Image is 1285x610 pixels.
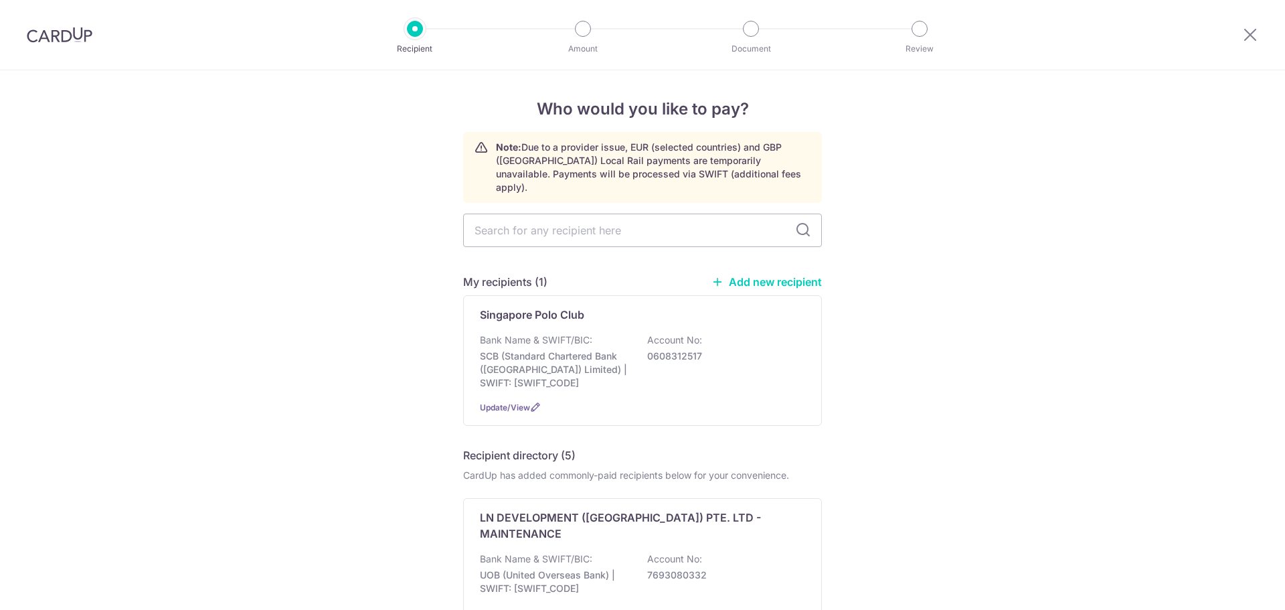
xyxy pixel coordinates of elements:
[480,350,630,390] p: SCB (Standard Chartered Bank ([GEOGRAPHIC_DATA]) Limited) | SWIFT: [SWIFT_CODE]
[647,552,702,566] p: Account No:
[463,274,547,290] h5: My recipients (1)
[711,275,822,289] a: Add new recipient
[27,27,92,43] img: CardUp
[480,510,789,542] p: LN DEVELOPMENT ([GEOGRAPHIC_DATA]) PTE. LTD - MAINTENANCE
[480,568,630,595] p: UOB (United Overseas Bank) | SWIFT: [SWIFT_CODE]
[480,402,530,412] a: Update/View
[480,307,584,323] p: Singapore Polo Club
[647,333,702,347] p: Account No:
[463,97,822,121] h4: Who would you like to pay?
[870,42,969,56] p: Review
[463,214,822,247] input: Search for any recipient here
[480,333,592,347] p: Bank Name & SWIFT/BIC:
[463,469,822,482] div: CardUp has added commonly-paid recipients below for your convenience.
[365,42,464,56] p: Recipient
[480,552,592,566] p: Bank Name & SWIFT/BIC:
[701,42,800,56] p: Document
[463,447,576,463] h5: Recipient directory (5)
[647,350,797,363] p: 0608312517
[533,42,632,56] p: Amount
[1199,570,1272,603] iframe: Opens a widget where you can find more information
[647,568,797,582] p: 7693080332
[496,141,810,194] p: Due to a provider issue, EUR (selected countries) and GBP ([GEOGRAPHIC_DATA]) Local Rail payments...
[496,141,521,153] strong: Note:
